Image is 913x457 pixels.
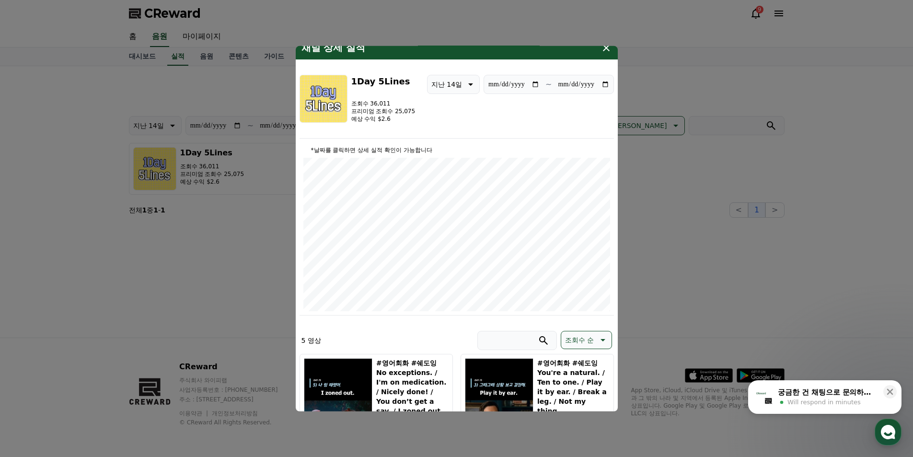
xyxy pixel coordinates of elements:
span: Settings [142,318,165,326]
button: 지난 14일 [427,74,480,94]
p: 예상 수익 $2.6 [351,115,416,122]
h5: #영어회화 #쉐도잉 You're a natural. / Ten to one. / Play it by ear. / Break a leg. / Not my thing. [537,358,609,415]
span: Messages [80,319,108,327]
p: ~ [545,78,552,90]
p: 지난 14일 [431,77,462,91]
h3: 1Day 5Lines [351,74,416,88]
a: Home [3,304,63,328]
h5: #영어회화 #쉐도잉 No exceptions. / I'm on medication. / Nicely done! / You don’t get a say. / I zoned out. [376,358,448,415]
p: 조회수 순 [565,333,594,346]
p: 프리미엄 조회수 25,075 [351,107,416,115]
p: 조회수 36,011 [351,99,416,107]
a: Settings [124,304,184,328]
span: Home [24,318,41,326]
a: Messages [63,304,124,328]
h4: 채널 상세 실적 [301,42,366,53]
p: *날짜를 클릭하면 상세 실적 확인이 가능합니다 [303,146,610,153]
div: modal [296,46,618,411]
p: 5 영상 [301,335,321,345]
img: 1Day 5Lines [300,74,347,122]
button: 조회수 순 [561,330,612,349]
